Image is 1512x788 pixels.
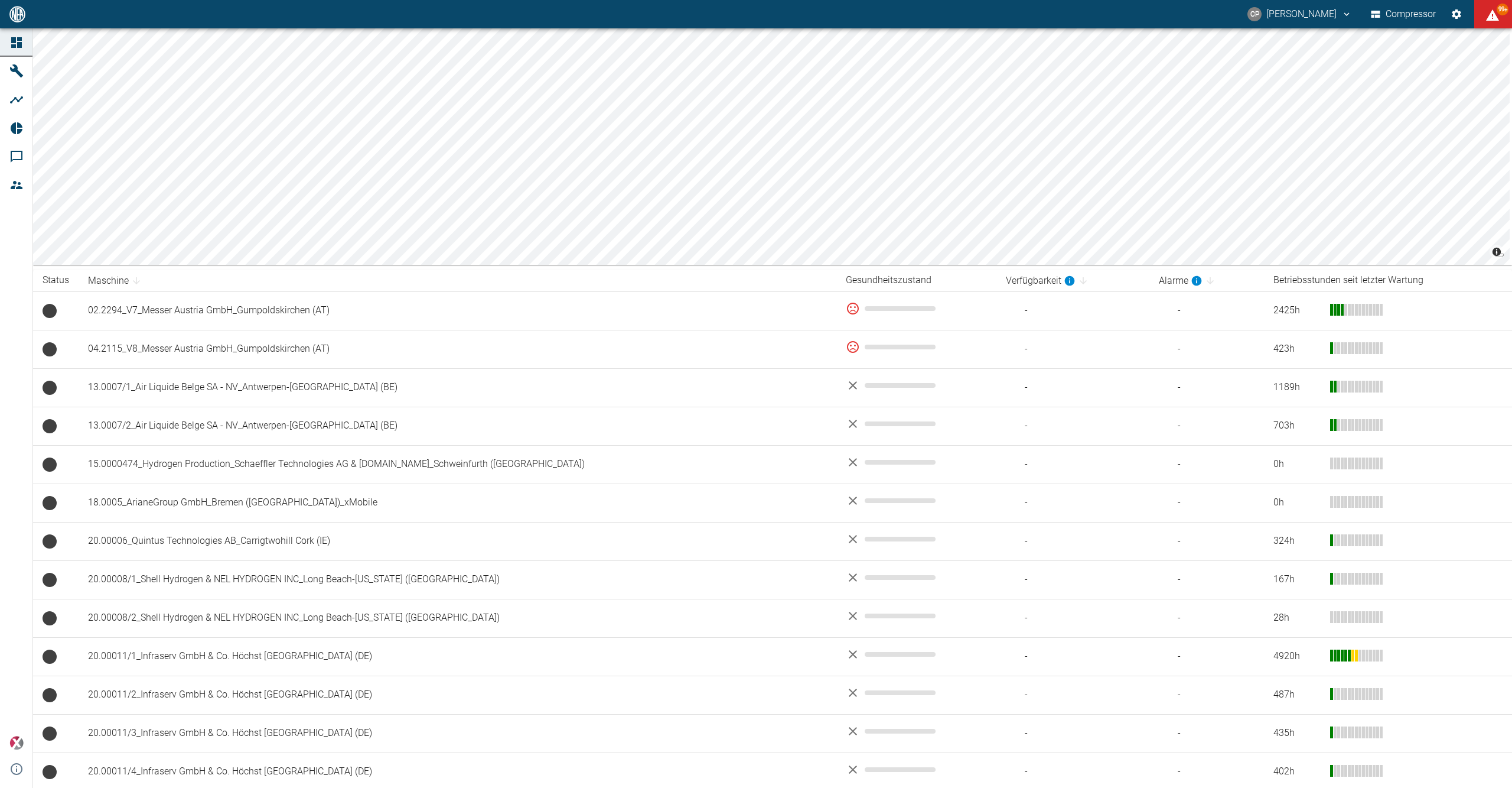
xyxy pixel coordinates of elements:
th: Betriebsstunden seit letzter Wartung [1264,270,1512,291]
div: 703 h [1273,419,1321,433]
span: - [1006,381,1140,394]
span: - [1159,534,1254,548]
img: logo [8,6,27,22]
span: - [1159,611,1254,625]
td: 04.2115_V8_Messer Austria GmbH_Gumpoldskirchen (AT) [79,330,836,368]
div: CP [1247,7,1262,21]
span: Keine Daten [43,496,57,510]
td: 02.2294_V7_Messer Austria GmbH_Gumpoldskirchen (AT) [79,291,836,330]
span: Keine Daten [43,765,57,779]
span: - [1006,419,1140,433]
th: Status [33,270,79,291]
span: - [1006,458,1140,471]
span: - [1006,534,1140,548]
span: - [1159,650,1254,663]
div: 0 % [846,340,986,354]
div: 487 h [1273,688,1321,702]
img: Xplore Logo [9,736,24,750]
span: Keine Daten [43,573,57,587]
div: No data [846,417,986,431]
span: Keine Daten [43,458,57,472]
span: Keine Daten [43,419,57,433]
span: - [1006,765,1140,779]
div: No data [846,724,986,738]
span: - [1159,496,1254,510]
span: Keine Daten [43,381,57,395]
span: - [1006,688,1140,702]
span: - [1159,688,1254,702]
span: Keine Daten [43,727,57,741]
span: Keine Daten [43,650,57,664]
td: 20.00011/2_Infraserv GmbH & Co. Höchst [GEOGRAPHIC_DATA] (DE) [79,676,836,714]
span: Keine Daten [43,611,57,625]
td: 20.00006_Quintus Technologies AB_Carrigtwohill Cork (IE) [79,522,836,560]
div: berechnet für die letzten 7 Tage [1159,274,1203,288]
td: 20.00011/1_Infraserv GmbH & Co. Höchst [GEOGRAPHIC_DATA] (DE) [79,637,836,676]
div: 2425 h [1273,304,1321,317]
button: Compressor [1368,4,1439,25]
canvas: Map [33,28,1510,265]
div: 324 h [1273,534,1321,548]
span: - [1006,611,1140,625]
span: - [1006,727,1140,740]
div: No data [846,494,986,508]
td: 20.00008/2_Shell Hydrogen & NEL HYDROGEN INC_Long Beach-[US_STATE] ([GEOGRAPHIC_DATA]) [79,599,836,637]
td: 13.0007/1_Air Liquide Belge SA - NV_Antwerpen-[GEOGRAPHIC_DATA] (BE) [79,368,836,407]
div: No data [846,455,986,469]
span: 99+ [1497,4,1508,15]
div: No data [846,609,986,623]
div: No data [846,570,986,585]
th: Gesundheitszustand [836,270,996,291]
td: 20.00011/3_Infraserv GmbH & Co. Höchst [GEOGRAPHIC_DATA] (DE) [79,714,836,753]
span: - [1159,381,1254,394]
div: No data [846,647,986,661]
span: - [1006,496,1140,510]
div: 402 h [1273,765,1321,779]
div: No data [846,378,986,393]
span: - [1159,765,1254,779]
div: 28 h [1273,611,1321,625]
button: christoph.palm@neuman-esser.com [1246,4,1354,25]
div: 1189 h [1273,381,1321,394]
span: - [1159,727,1254,740]
span: - [1006,650,1140,663]
span: Keine Daten [43,304,57,318]
span: Keine Daten [43,342,57,356]
div: 0 h [1273,496,1321,510]
td: 18.0005_ArianeGroup GmbH_Bremen ([GEOGRAPHIC_DATA])_xMobile [79,484,836,522]
div: berechnet für die letzten 7 Tage [1006,274,1076,288]
span: - [1159,304,1254,317]
div: No data [846,532,986,546]
span: Keine Daten [43,688,57,702]
div: 0 % [846,301,986,316]
span: - [1159,458,1254,471]
div: 4920 h [1273,650,1321,663]
span: - [1006,342,1140,356]
div: No data [846,686,986,700]
span: Maschine [88,274,144,288]
div: 167 h [1273,573,1321,586]
span: - [1006,573,1140,586]
div: 435 h [1273,727,1321,740]
td: 15.0000474_Hydrogen Production_Schaeffler Technologies AG & [DOMAIN_NAME]_Schweinfurth ([GEOGRAPH... [79,445,836,484]
div: 0 h [1273,458,1321,471]
td: 20.00008/1_Shell Hydrogen & NEL HYDROGEN INC_Long Beach-[US_STATE] ([GEOGRAPHIC_DATA]) [79,560,836,599]
span: - [1159,419,1254,433]
span: - [1159,342,1254,356]
div: No data [846,763,986,777]
button: Einstellungen [1446,4,1467,25]
span: - [1159,573,1254,586]
span: - [1006,304,1140,317]
span: Keine Daten [43,534,57,549]
div: 423 h [1273,342,1321,356]
td: 13.0007/2_Air Liquide Belge SA - NV_Antwerpen-[GEOGRAPHIC_DATA] (BE) [79,407,836,445]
